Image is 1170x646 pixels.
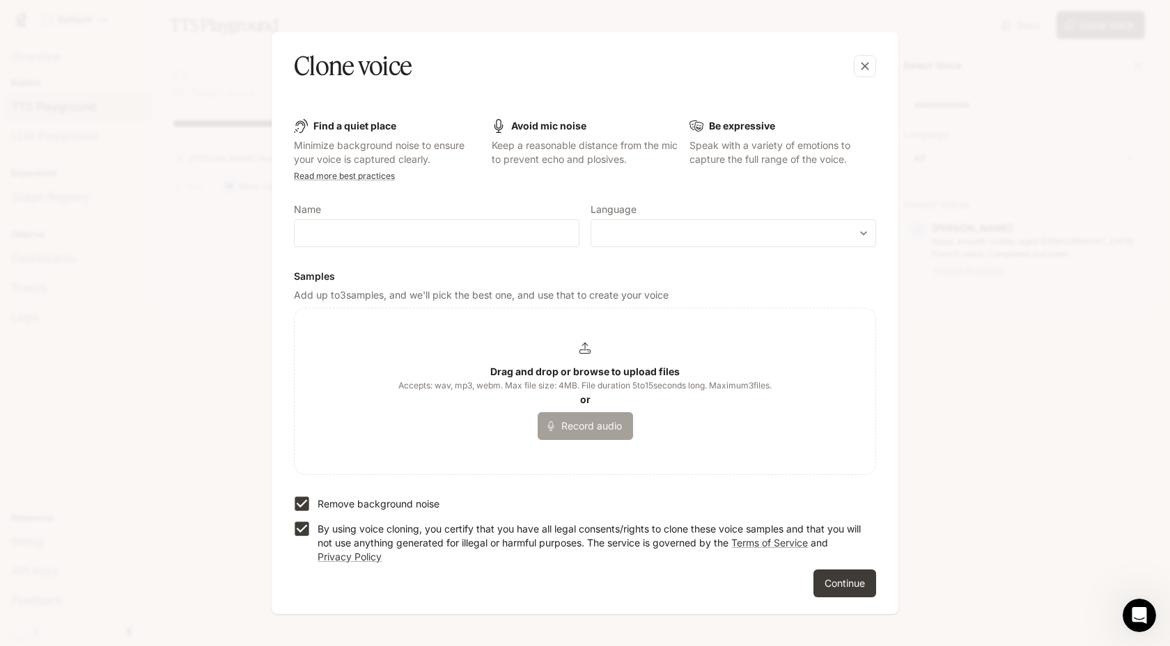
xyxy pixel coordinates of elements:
[538,412,633,440] button: Record audio
[294,269,876,283] h6: Samples
[731,537,808,549] a: Terms of Service
[813,569,876,597] button: Continue
[294,205,321,214] p: Name
[490,365,680,377] b: Drag and drop or browse to upload files
[591,226,875,240] div: ​
[318,522,865,564] p: By using voice cloning, you certify that you have all legal consents/rights to clone these voice ...
[294,171,395,181] a: Read more best practices
[492,139,678,166] p: Keep a reasonable distance from the mic to prevent echo and plosives.
[294,49,412,84] h5: Clone voice
[1123,599,1156,632] iframe: Intercom live chat
[591,205,637,214] p: Language
[689,139,876,166] p: Speak with a variety of emotions to capture the full range of the voice.
[511,120,586,132] b: Avoid mic noise
[580,393,591,405] b: or
[313,120,396,132] b: Find a quiet place
[398,379,772,393] span: Accepts: wav, mp3, webm. Max file size: 4MB. File duration 5 to 15 seconds long. Maximum 3 files.
[318,497,439,511] p: Remove background noise
[294,139,481,166] p: Minimize background noise to ensure your voice is captured clearly.
[318,551,382,562] a: Privacy Policy
[294,288,876,302] p: Add up to 3 samples, and we'll pick the best one, and use that to create your voice
[709,120,775,132] b: Be expressive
